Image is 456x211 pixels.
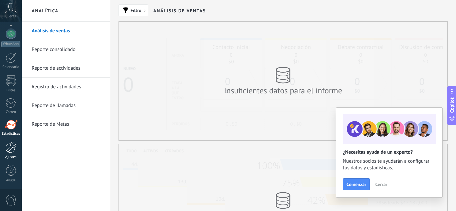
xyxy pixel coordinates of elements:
a: Reporte consolidado [32,40,103,59]
a: Registro de actividades [32,78,103,96]
div: Ajustes [1,155,21,159]
li: Registro de actividades [22,78,110,96]
span: Cerrar [375,182,387,187]
div: WhatsApp [1,41,20,47]
a: Reporte de Metas [32,115,103,134]
li: Reporte de llamadas [22,96,110,115]
span: Filtro [131,8,141,13]
button: Cerrar [372,179,390,189]
span: Comenzar [347,182,366,187]
button: Filtro [119,4,148,16]
div: Listas [1,88,21,93]
span: Nuestros socios te ayudarán a configurar tus datos y estadísticas. [343,158,436,171]
li: Reporte de Metas [22,115,110,133]
span: Cuenta [5,14,16,19]
span: Copilot [449,97,455,113]
div: Calendario [1,65,21,69]
div: Insuficientes datos para el informe [223,85,343,96]
a: Reporte de actividades [32,59,103,78]
li: Análisis de ventas [22,22,110,40]
div: Correo [1,110,21,114]
button: Comenzar [343,178,370,190]
div: Estadísticas [1,132,21,136]
li: Reporte de actividades [22,59,110,78]
a: Análisis de ventas [32,22,103,40]
div: Ayuda [1,178,21,183]
h2: ¿Necesitas ayuda de un experto? [343,149,436,155]
a: Reporte de llamadas [32,96,103,115]
li: Reporte consolidado [22,40,110,59]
